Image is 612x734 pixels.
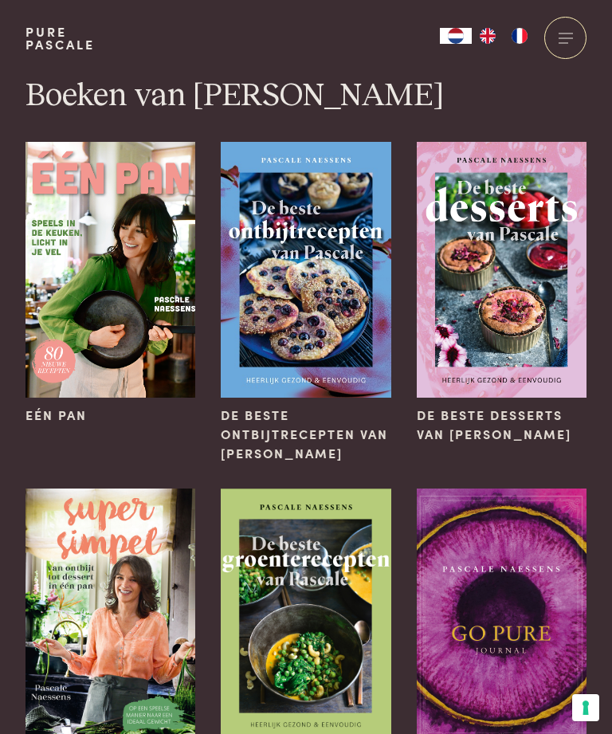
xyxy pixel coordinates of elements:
button: Uw voorkeuren voor toestemming voor trackingtechnologieën [572,694,599,721]
a: NL [440,28,472,44]
img: De beste desserts van Pascale [417,142,587,397]
a: De beste ontbijtrecepten van Pascale De beste ontbijtrecepten van [PERSON_NAME] [221,142,391,463]
a: Eén pan Eén pan [25,142,196,425]
img: De beste ontbijtrecepten van Pascale [221,142,391,397]
aside: Language selected: Nederlands [440,28,535,44]
a: PurePascale [25,26,95,51]
span: De beste ontbijtrecepten van [PERSON_NAME] [221,406,391,463]
a: De beste desserts van Pascale De beste desserts van [PERSON_NAME] [417,142,587,444]
h1: Boeken van [PERSON_NAME] [25,77,586,116]
ul: Language list [472,28,535,44]
a: FR [504,28,535,44]
a: EN [472,28,504,44]
span: Eén pan [25,406,87,425]
span: De beste desserts van [PERSON_NAME] [417,406,587,444]
div: Language [440,28,472,44]
img: Eén pan [25,142,196,397]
